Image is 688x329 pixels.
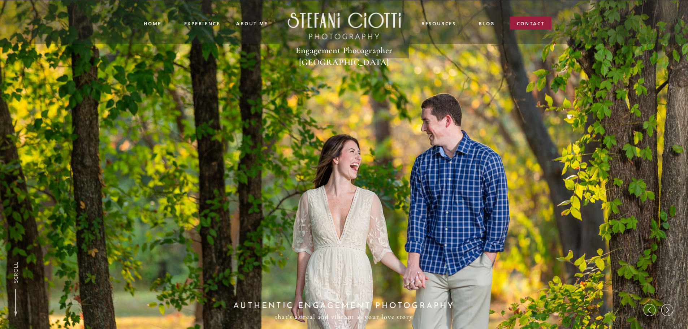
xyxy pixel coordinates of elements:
[144,20,161,27] a: Home
[184,20,220,26] a: experience
[479,20,495,28] a: blog
[280,44,409,57] h1: Engagement Photographer [GEOGRAPHIC_DATA]
[236,20,268,26] a: ABOUT me
[517,20,545,30] a: contact
[227,299,461,310] h2: AUTHENTIC ENGAGEMENT PHOTOGRAPHY
[421,20,457,28] a: resources
[268,311,420,322] p: that's as real and vibrant as your love story
[12,261,20,283] a: SCROLL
